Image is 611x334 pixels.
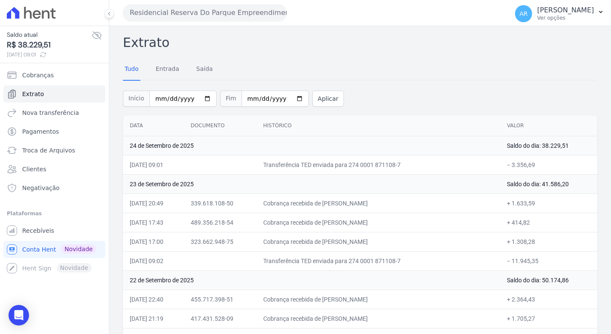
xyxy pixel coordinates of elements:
[256,309,500,328] td: Cobrança recebida de [PERSON_NAME]
[7,67,102,277] nav: Sidebar
[220,91,241,107] span: Fim
[154,59,181,81] a: Entrada
[500,115,597,136] th: Valor
[22,245,56,254] span: Conta Hent
[3,222,105,239] a: Recebíveis
[519,11,527,17] span: AR
[22,71,54,79] span: Cobranças
[184,232,256,251] td: 323.662.948-75
[123,174,500,193] td: 23 de Setembro de 2025
[500,309,597,328] td: + 1.705,27
[537,15,594,21] p: Ver opções
[123,33,597,52] h2: Extrato
[123,251,184,270] td: [DATE] 09:02
[256,193,500,213] td: Cobrança recebida de [PERSON_NAME]
[123,59,140,81] a: Tudo
[256,232,500,251] td: Cobrança recebida de [PERSON_NAME]
[3,85,105,103] a: Extrato
[7,208,102,219] div: Plataformas
[3,241,105,258] a: Conta Hent Novidade
[3,142,105,159] a: Troca de Arquivos
[123,232,184,251] td: [DATE] 17:00
[22,127,59,136] span: Pagamentos
[500,232,597,251] td: + 1.308,28
[184,290,256,309] td: 455.717.398-51
[123,155,184,174] td: [DATE] 09:01
[508,2,611,26] button: AR [PERSON_NAME] Ver opções
[500,136,597,155] td: Saldo do dia: 38.229,51
[500,193,597,213] td: + 1.633,59
[123,309,184,328] td: [DATE] 21:19
[22,184,60,192] span: Negativação
[7,39,92,51] span: R$ 38.229,51
[256,251,500,270] td: Transferência TED enviada para 274 0001 871108-7
[256,290,500,309] td: Cobrança recebida de [PERSON_NAME]
[500,251,597,270] td: − 11.945,35
[123,193,184,213] td: [DATE] 20:49
[3,104,105,121] a: Nova transferência
[3,123,105,140] a: Pagamentos
[500,155,597,174] td: − 3.356,69
[123,91,149,107] span: Início
[256,115,500,136] th: Histórico
[500,174,597,193] td: Saldo do dia: 41.586,20
[61,244,96,254] span: Novidade
[7,51,92,59] span: [DATE] 09:01
[184,193,256,213] td: 339.618.108-50
[3,67,105,84] a: Cobranças
[500,290,597,309] td: + 2.364,43
[22,108,79,117] span: Nova transferência
[123,136,500,155] td: 24 de Setembro de 2025
[22,226,54,235] span: Recebíveis
[7,30,92,39] span: Saldo atual
[195,59,215,81] a: Saída
[123,115,184,136] th: Data
[184,213,256,232] td: 489.356.218-54
[256,155,500,174] td: Transferência TED enviada para 274 0001 871108-7
[123,270,500,290] td: 22 de Setembro de 2025
[123,213,184,232] td: [DATE] 17:43
[537,6,594,15] p: [PERSON_NAME]
[500,213,597,232] td: + 414,82
[123,4,287,21] button: Residencial Reserva Do Parque Empreendimento Imobiliario LTDA
[3,179,105,196] a: Negativação
[184,115,256,136] th: Documento
[22,146,75,155] span: Troca de Arquivos
[256,213,500,232] td: Cobrança recebida de [PERSON_NAME]
[9,305,29,325] div: Open Intercom Messenger
[184,309,256,328] td: 417.431.528-09
[22,165,46,173] span: Clientes
[123,290,184,309] td: [DATE] 22:40
[3,161,105,178] a: Clientes
[312,91,344,107] button: Aplicar
[500,270,597,290] td: Saldo do dia: 50.174,86
[22,90,44,98] span: Extrato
